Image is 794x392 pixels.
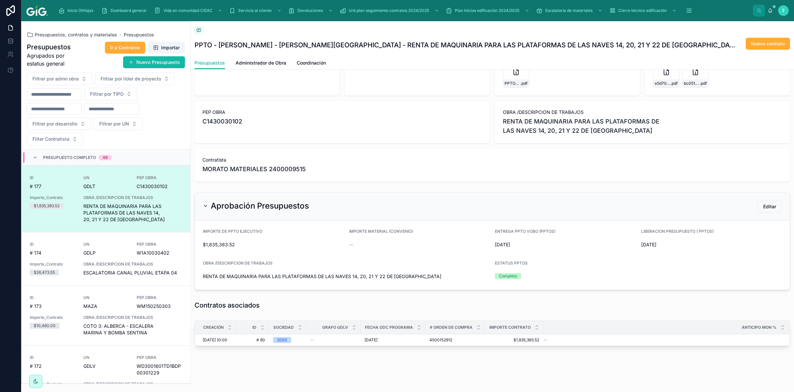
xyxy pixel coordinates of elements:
[27,118,91,130] button: Select Button
[101,75,161,82] span: Filtrar por líder de proyecto
[30,315,75,320] span: Importe_Contrato
[95,73,175,85] button: Select Button
[545,8,593,13] span: Escalatoria de materiales
[195,40,738,50] h1: PPTO - [PERSON_NAME] - [PERSON_NAME][GEOGRAPHIC_DATA] - RENTA DE MAQUINARIA PARA LAS PLATAFORMAS ...
[137,242,182,247] span: PEP OBRA
[203,261,273,266] span: OBRA /DESCRIPCION DE TRABAJOS
[34,203,60,209] div: $1,835,383.52
[365,325,413,330] span: Fecha ODC Programa
[27,42,80,52] h1: Presupuestos
[503,109,782,116] span: OBRA /DESCRIPCION DE TRABAJOS
[148,42,185,54] button: Importar
[34,323,56,329] div: $10,460.00
[203,229,262,234] span: IMPORTE DE PPTO EJECUTIVO
[30,183,75,190] span: # 177
[349,229,413,234] span: IMPORTE MATERIAL (CONVENIO)
[22,232,190,285] a: ID# 174UNGDLPPEP OBRAW1A10030402Importe_Contrato$26,473.55OBRA /DESCRIPCION DE TRABAJOSESCALATORI...
[32,136,69,142] span: Filter Contratista
[751,40,785,47] span: Nuevo contrato
[641,229,714,234] span: LIBERACION PRESUPUESTO ( PPTOS)
[30,355,75,360] span: ID
[32,75,79,82] span: Filtrar por admn obra
[32,121,77,127] span: Filtrar por desarrollo
[30,175,75,180] span: ID
[83,355,129,360] span: UN
[99,121,129,127] span: Filtrar por UN
[202,157,782,163] span: Contratista
[203,325,224,330] span: Creación
[137,250,182,256] span: W1A10030402
[430,325,472,330] span: # orden de compra
[30,381,75,387] span: Importe_Contrato
[22,166,190,232] a: ID# 177UNGDLTPEP OBRAC1430030102Importe_Contrato$1,835,383.52OBRA /DESCRIPCION DE TRABAJOSRENTA D...
[30,363,75,369] span: # 172
[83,295,129,300] span: UN
[495,229,555,234] span: ENTREGA PPTO VOBO (PPTOS)
[297,60,326,66] span: Coordinación
[203,337,232,343] a: [DATE] 10:00
[30,303,75,310] span: # 173
[495,241,636,248] span: [DATE]
[349,241,353,248] span: --
[27,133,83,145] button: Select Button
[67,8,93,13] span: Inicio OtHojas
[655,81,670,86] span: e5d701a4-4ae2-4d2b-9291-84ef28414316-CALENDARIO--VDFI-BODEGAS-[PERSON_NAME]
[429,337,481,343] a: 4500152912
[83,203,182,223] span: RENTA DE MAQUINARIA PARA LAS PLATAFORMAS DE LAS NAVES 14, 20, 21 Y 22 DE [GEOGRAPHIC_DATA]
[83,323,182,336] span: COTO 3: ALBERCA - ESCALERA MARINA Y BOMBA SENTINA
[137,295,182,300] span: PEP OBRA
[83,269,182,276] span: ESCALATORIA CANAL PLUVIAL ETAPA 04
[349,8,429,13] span: Urb plan seguimiento contratos 2024/2025
[202,109,482,116] span: PEP OBRA
[240,337,265,343] a: # 90
[27,31,117,38] a: Presupuestos, contratos y materiales
[137,355,182,360] span: PEP OBRA
[195,57,225,70] a: Presupuestos
[273,337,302,343] a: 2000
[27,73,92,85] button: Select Button
[742,325,776,330] span: Anticipo Mon %
[444,5,533,17] a: Plan Inicios edificación 2024/2025
[455,8,519,13] span: Plan Inicios edificación 2024/2025
[110,8,146,13] span: Dashboard general
[105,42,145,54] button: Ir a Contratos
[641,241,782,248] span: [DATE]
[83,175,129,180] span: UN
[27,52,80,68] span: Agrupados por estatus general
[83,195,182,200] span: OBRA /DESCRIPCION DE TRABAJOS
[110,44,140,51] span: Ir a Contratos
[103,155,108,160] div: 49
[236,57,286,70] a: Administrador de Obra
[544,337,781,343] a: --
[30,250,75,256] span: # 174
[489,325,531,330] span: Importe Contrato
[277,337,287,343] div: 2000
[520,81,528,86] span: .pdf
[26,5,48,16] img: App logo
[607,5,680,17] a: Cierre técnico edificación
[203,241,344,248] span: $1,835,383.52
[499,273,517,279] div: Completo
[123,56,185,68] button: Nuevo Presupuesto
[137,363,182,376] span: WD3001601TD1BDP00301229
[310,337,357,343] a: --
[503,117,782,135] span: RENTA DE MAQUINARIA PARA LAS PLATAFORMAS DE LAS NAVES 14, 20, 21 Y 22 DE [GEOGRAPHIC_DATA]
[203,337,227,343] span: [DATE] 10:00
[202,165,306,174] span: MORATO MATERIALES 2400009515
[534,5,606,17] a: Escalatoria de materiales
[763,203,776,210] span: Editar
[211,201,309,211] h2: Aprobación Presupuestos
[195,301,260,310] h1: Contratos asociados
[365,337,377,343] span: [DATE]
[84,88,137,100] button: Select Button
[124,31,154,38] a: Presupuestos
[544,337,548,343] span: --
[505,81,520,86] span: PPTO---[PERSON_NAME]---[PERSON_NAME]-DE-LAS-FLORES---RENTA-DE-MAQUINARIA-PARA-LAS-PLATAFORMAS-DE-...
[137,303,182,310] span: WM150250303
[699,81,707,86] span: .pdf
[83,242,129,247] span: UN
[489,337,539,343] a: $1,835,383.52
[238,8,272,13] span: Servicio al cliente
